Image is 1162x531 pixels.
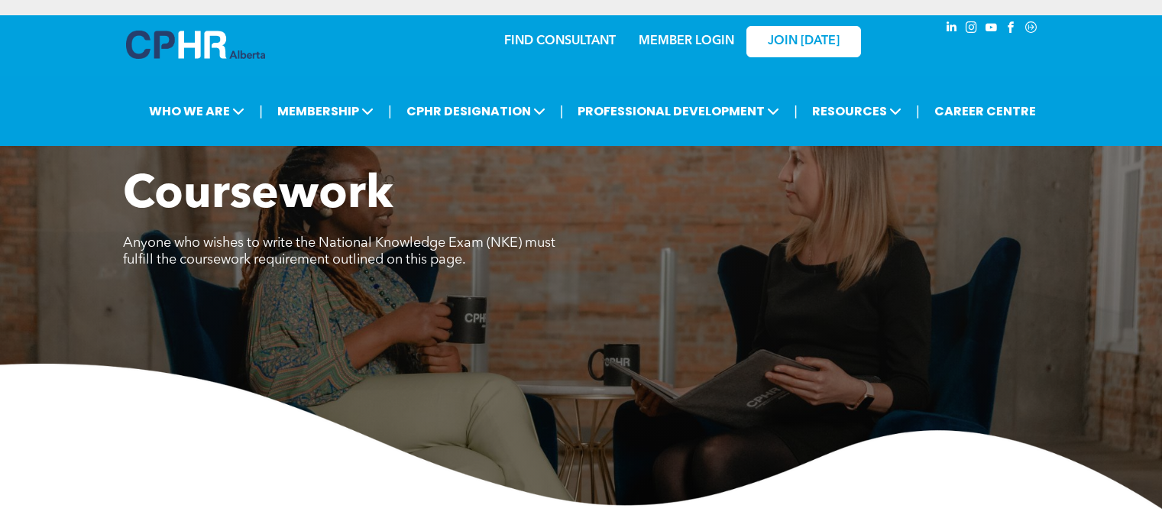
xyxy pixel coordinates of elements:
[123,236,555,267] span: Anyone who wishes to write the National Knowledge Exam (NKE) must fulfill the coursework requirem...
[573,97,784,125] span: PROFESSIONAL DEVELOPMENT
[126,31,265,59] img: A blue and white logo for cp alberta
[388,96,392,127] li: |
[144,97,249,125] span: WHO WE ARE
[944,19,960,40] a: linkedin
[794,96,798,127] li: |
[560,96,564,127] li: |
[402,97,550,125] span: CPHR DESIGNATION
[1003,19,1020,40] a: facebook
[123,173,393,219] span: Coursework
[916,96,920,127] li: |
[808,97,906,125] span: RESOURCES
[963,19,980,40] a: instagram
[983,19,1000,40] a: youtube
[768,34,840,49] span: JOIN [DATE]
[930,97,1041,125] a: CAREER CENTRE
[639,35,734,47] a: MEMBER LOGIN
[504,35,616,47] a: FIND CONSULTANT
[746,26,861,57] a: JOIN [DATE]
[1023,19,1040,40] a: Social network
[273,97,378,125] span: MEMBERSHIP
[259,96,263,127] li: |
